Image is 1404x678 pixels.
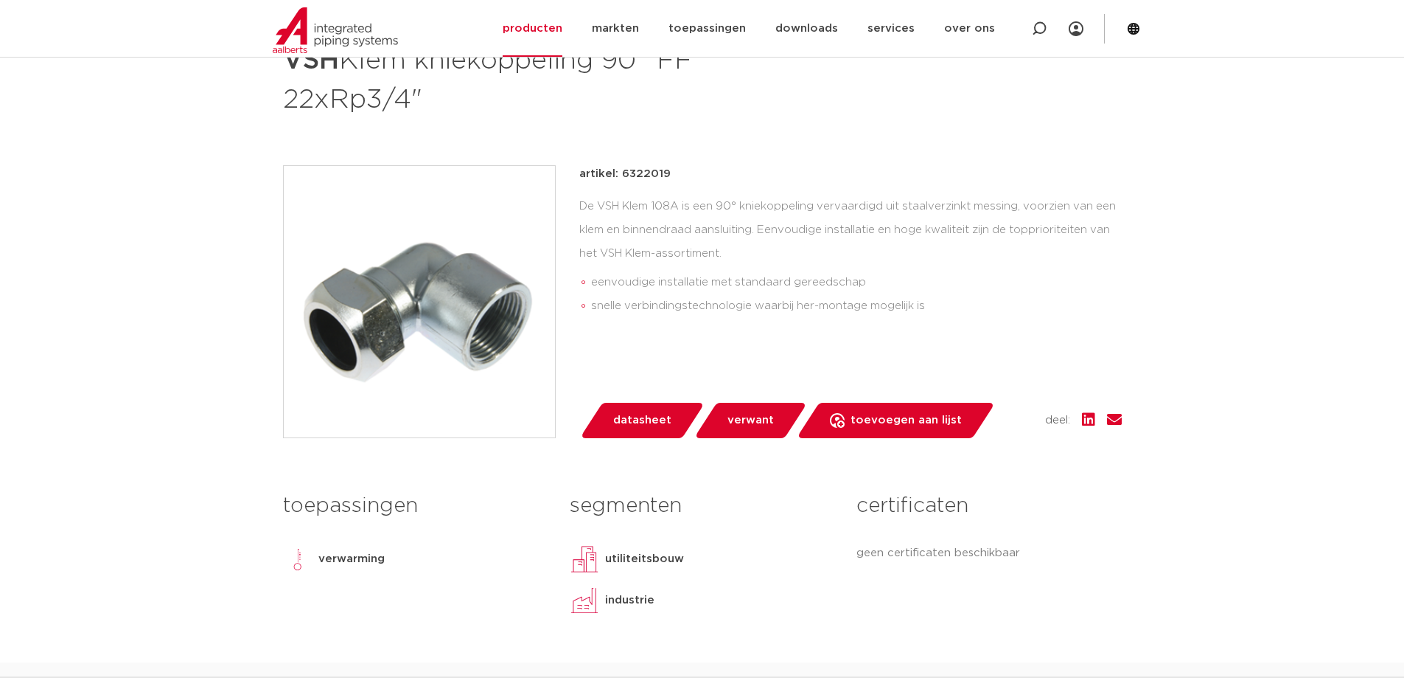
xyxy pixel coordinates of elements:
span: datasheet [613,409,671,432]
p: artikel: 6322019 [579,165,671,183]
img: Product Image for VSH Klem kniekoppeling 90° FF 22xRp3/4" [284,166,555,437]
div: De VSH Klem 108A is een 90° kniekoppeling vervaardigd uit staalverzinkt messing, voorzien van een... [579,195,1122,324]
a: datasheet [579,403,705,438]
a: verwant [694,403,807,438]
h1: Klem kniekoppeling 90° FF 22xRp3/4" [283,38,837,118]
img: utiliteitsbouw [570,544,599,574]
h3: segmenten [570,491,834,521]
h3: certificaten [856,491,1121,521]
li: snelle verbindingstechnologie waarbij her-montage mogelijk is [591,294,1122,318]
img: industrie [570,586,599,615]
span: deel: [1045,412,1070,429]
p: verwarming [318,550,385,568]
p: geen certificaten beschikbaar [856,544,1121,562]
img: verwarming [283,544,312,574]
li: eenvoudige installatie met standaard gereedschap [591,271,1122,294]
span: verwant [727,409,774,432]
p: industrie [605,592,654,609]
span: toevoegen aan lijst [851,409,962,432]
h3: toepassingen [283,491,548,521]
p: utiliteitsbouw [605,550,684,568]
strong: VSH [283,47,339,74]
